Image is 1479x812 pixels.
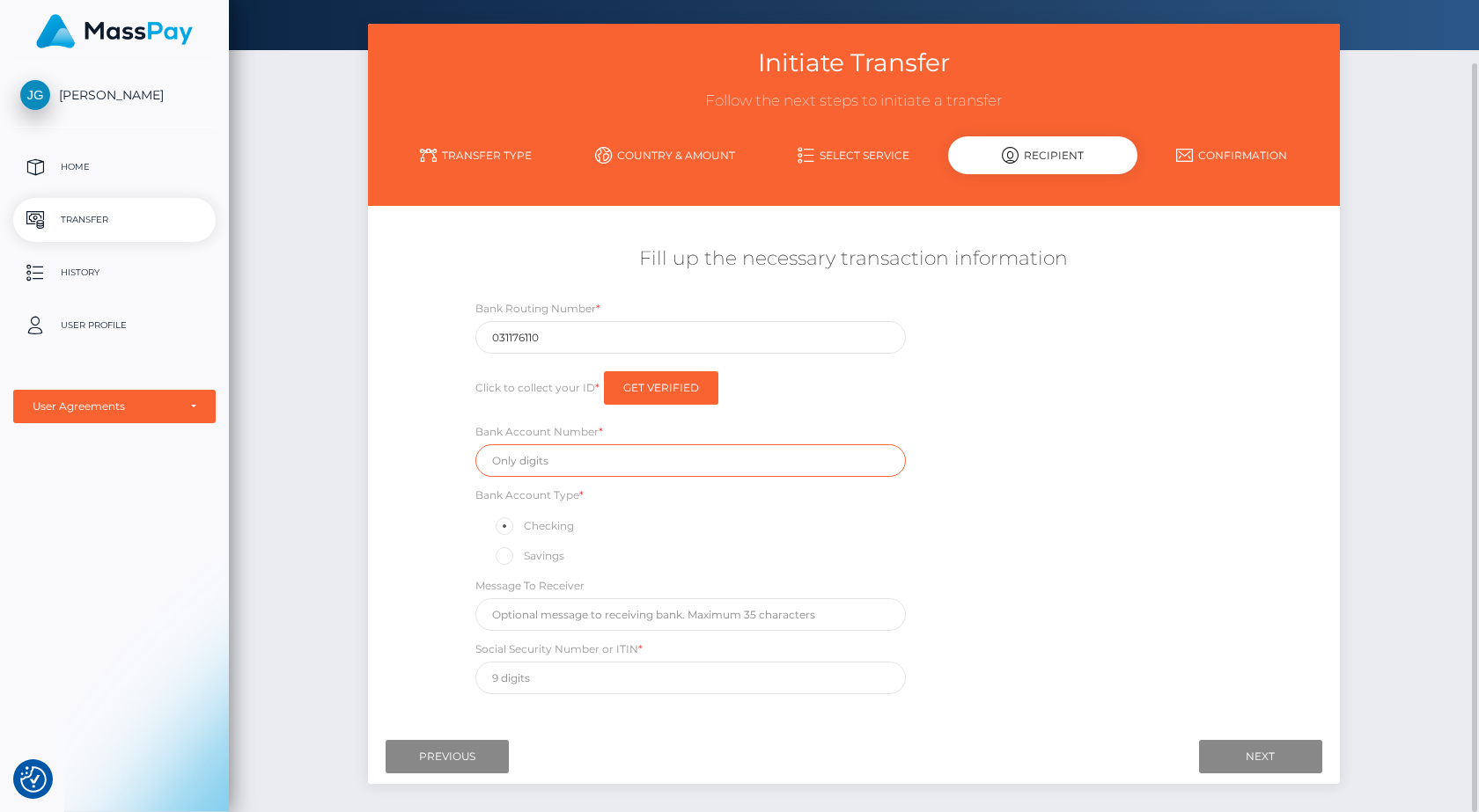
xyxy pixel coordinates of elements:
a: Home [13,145,216,189]
h3: Initiate Transfer [381,46,1326,80]
a: History [13,251,216,295]
span: [PERSON_NAME] [13,87,216,103]
a: User Profile [13,304,216,347]
a: Transfer [13,198,216,242]
a: Country & Amount [570,140,760,171]
div: User Agreements [33,399,177,413]
h5: Fill up the necessary transaction information [381,245,1326,273]
button: Consent Preferences [20,766,47,793]
img: MassPay [36,14,193,48]
input: Get Verified [604,371,718,405]
input: Only 9 digits [475,321,906,354]
label: Checking [493,515,574,538]
input: Next [1199,740,1322,773]
label: Savings [493,545,564,567]
p: Transfer [20,207,209,233]
p: History [20,260,209,286]
p: Home [20,154,209,180]
input: Only digits [475,444,906,477]
button: User Agreements [13,390,216,423]
h3: Follow the next steps to initiate a transfer [381,91,1326,112]
label: Bank Account Type [475,487,584,503]
input: 9 digits [475,662,906,694]
label: Bank Account Number [475,424,603,440]
p: User Profile [20,312,209,339]
div: Recipient [948,136,1137,174]
input: Previous [386,740,509,773]
img: Revisit consent button [20,766,47,793]
a: Confirmation [1137,140,1327,171]
a: Transfer Type [381,140,570,171]
label: Social Security Number or ITIN [475,641,643,657]
label: Click to collect your ID [475,380,600,396]
input: Optional message to receiving bank. Maximum 35 characters [475,598,906,631]
a: Select Service [760,140,949,171]
label: Message To Receiver [475,578,585,594]
label: Bank Routing Number [475,301,600,317]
